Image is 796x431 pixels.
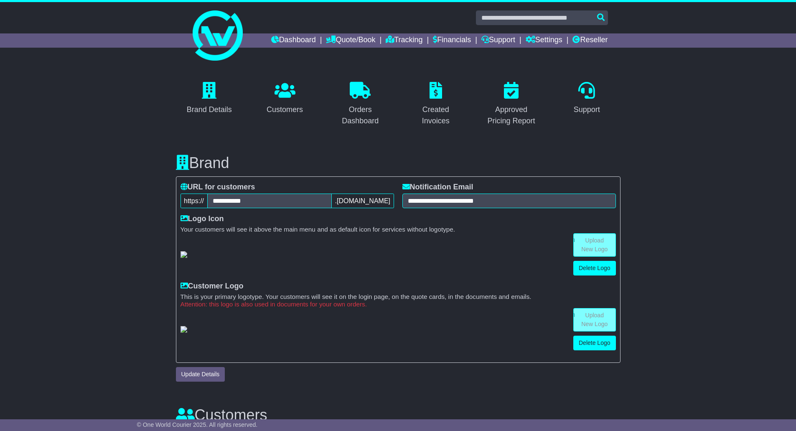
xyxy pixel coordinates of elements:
label: URL for customers [181,183,255,192]
div: Created Invoices [408,104,464,127]
a: Created Invoices [402,79,470,130]
label: Customer Logo [181,282,244,291]
a: Financials [433,33,471,48]
a: Orders Dashboard [327,79,394,130]
small: Attention: this logo is also used in documents for your own orders. [181,301,616,308]
button: Update Details [176,367,225,382]
small: Your customers will see it above the main menu and as default icon for services without logotype. [181,226,616,233]
span: © One World Courier 2025. All rights reserved. [137,421,258,428]
div: Brand Details [187,104,232,115]
div: Support [574,104,600,115]
a: Delete Logo [573,261,616,275]
span: .[DOMAIN_NAME] [331,194,394,208]
h3: Customers [176,407,621,423]
a: Tracking [386,33,422,48]
small: This is your primary logotype. Your customers will see it on the login page, on the quote cards, ... [181,293,616,301]
a: Dashboard [271,33,316,48]
a: Support [481,33,515,48]
a: Support [568,79,605,118]
a: Upload New Logo [573,233,616,257]
a: Settings [526,33,562,48]
h3: Brand [176,155,621,171]
a: Approved Pricing Report [478,79,545,130]
label: Notification Email [402,183,473,192]
div: Orders Dashboard [332,104,389,127]
label: Logo Icon [181,214,224,224]
img: GetCustomerLogo [181,326,187,333]
img: GetResellerIconLogo [181,251,187,258]
a: Upload New Logo [573,308,616,332]
a: Quote/Book [326,33,375,48]
a: Reseller [572,33,608,48]
span: https:// [181,194,208,208]
a: Delete Logo [573,336,616,350]
div: Customers [267,104,303,115]
div: Approved Pricing Report [483,104,539,127]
